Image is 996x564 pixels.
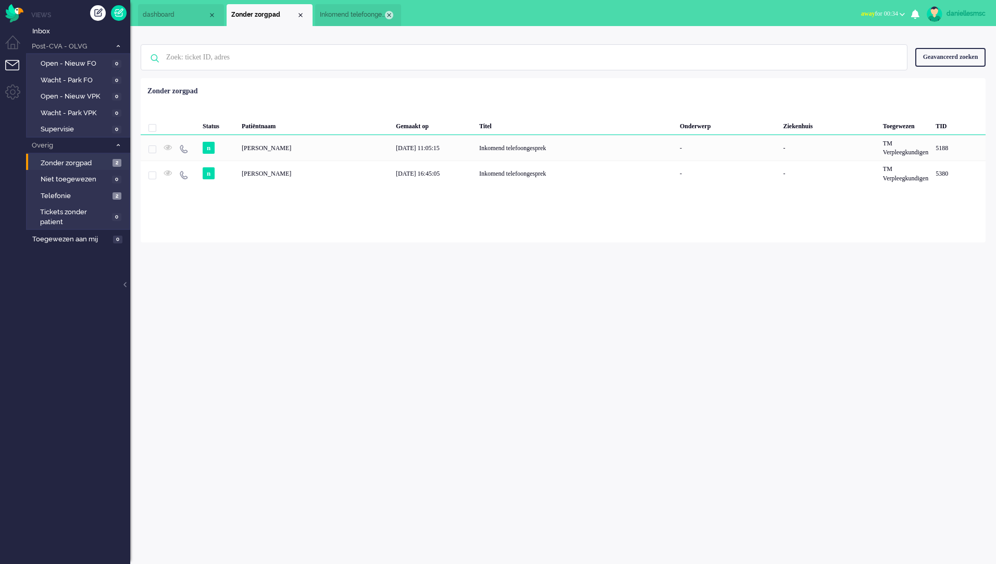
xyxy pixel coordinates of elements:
img: ic_telephone_grey.svg [179,170,188,179]
a: daniellesmsc [925,6,986,22]
span: away [861,10,875,17]
li: Views [31,10,130,19]
button: awayfor 00:34 [855,6,911,21]
div: TM Verpleegkundigen [879,135,932,161]
span: Tickets zonder patient [40,207,109,227]
span: Inkomend telefoongesprek [320,10,385,19]
div: 5188 [141,135,986,161]
div: 5380 [141,161,986,186]
span: Open - Nieuw FO [41,59,109,69]
div: - [676,135,779,161]
div: Ziekenhuis [779,114,879,135]
span: Supervisie [41,125,109,134]
div: - [676,161,779,186]
input: Zoek: ticket ID, adres [158,45,893,70]
div: [DATE] 16:45:05 [392,161,476,186]
div: Close tab [208,11,216,19]
li: Tickets menu [5,60,29,83]
img: ic-search-icon.svg [141,45,168,72]
div: TM Verpleegkundigen [879,161,932,186]
div: 5188 [932,135,986,161]
a: Toegewezen aan mij 0 [30,233,130,244]
div: Inkomend telefoongesprek [476,135,676,161]
a: Tickets zonder patient 0 [30,206,129,227]
div: Geavanceerd zoeken [915,48,986,66]
li: View [227,4,313,26]
div: Gemaakt op [392,114,476,135]
a: Niet toegewezen 0 [30,173,129,185]
a: Wacht - Park FO 0 [30,74,129,85]
div: [PERSON_NAME] [238,161,392,186]
a: Omnidesk [5,7,23,15]
div: TID [932,114,986,135]
li: Admin menu [5,84,29,108]
span: Inbox [32,27,130,36]
li: Dashboard menu [5,35,29,59]
a: Quick Ticket [111,5,127,21]
span: 2 [113,192,121,200]
a: Inbox [30,25,130,36]
a: Open - Nieuw FO 0 [30,57,129,69]
span: 0 [112,109,121,117]
span: n [203,167,215,179]
span: Zonder zorgpad [231,10,296,19]
span: Open - Nieuw VPK [41,92,109,102]
div: 5380 [932,161,986,186]
span: 0 [112,77,121,84]
span: Wacht - Park FO [41,76,109,85]
img: flow_omnibird.svg [5,4,23,22]
div: [PERSON_NAME] [238,135,392,161]
span: 0 [113,236,122,243]
span: 0 [112,176,121,183]
span: Wacht - Park VPK [41,108,109,118]
div: Toegewezen [879,114,932,135]
span: 0 [112,60,121,68]
div: Creëer ticket [90,5,106,21]
div: Zonder zorgpad [147,86,198,96]
a: Zonder zorgpad 2 [30,157,129,168]
div: daniellesmsc [947,8,986,19]
li: Dashboard [138,4,224,26]
a: Open - Nieuw VPK 0 [30,90,129,102]
span: 2 [113,159,121,167]
span: Telefonie [41,191,110,201]
a: Supervisie 0 [30,123,129,134]
li: 5188 [315,4,401,26]
span: dashboard [143,10,208,19]
span: Toegewezen aan mij [32,235,110,244]
div: Patiëntnaam [238,114,392,135]
div: Titel [476,114,676,135]
span: Post-CVA - OLVG [30,42,111,52]
div: - [779,135,879,161]
a: Telefonie 2 [30,190,129,201]
div: Status [199,114,238,135]
li: awayfor 00:34 [855,3,911,26]
span: 0 [112,126,121,133]
a: Wacht - Park VPK 0 [30,107,129,118]
img: ic_telephone_grey.svg [179,144,188,153]
span: Overig [30,141,111,151]
div: Close tab [296,11,305,19]
div: Inkomend telefoongesprek [476,161,676,186]
img: avatar [927,6,942,22]
span: Zonder zorgpad [41,158,110,168]
span: 0 [112,93,121,101]
div: [DATE] 11:05:15 [392,135,476,161]
span: Niet toegewezen [41,175,109,185]
div: - [779,161,879,186]
span: n [203,142,215,154]
span: 0 [112,213,121,221]
span: for 00:34 [861,10,898,17]
div: Close tab [385,11,393,19]
div: Onderwerp [676,114,779,135]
